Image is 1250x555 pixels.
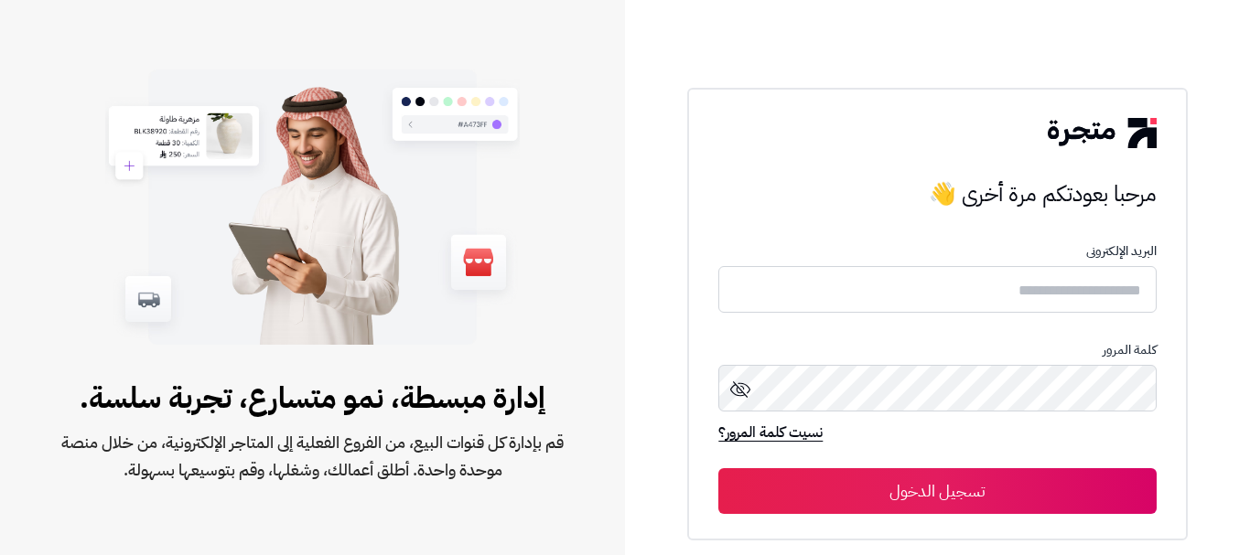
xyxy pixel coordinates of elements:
[1048,118,1156,147] img: logo-2.png
[718,176,1156,212] h3: مرحبا بعودتكم مرة أخرى 👋
[718,343,1156,358] p: كلمة المرور
[59,429,566,484] span: قم بإدارة كل قنوات البيع، من الفروع الفعلية إلى المتاجر الإلكترونية، من خلال منصة موحدة واحدة. أط...
[718,244,1156,259] p: البريد الإلكترونى
[718,468,1156,514] button: تسجيل الدخول
[718,422,823,447] a: نسيت كلمة المرور؟
[59,376,566,420] span: إدارة مبسطة، نمو متسارع، تجربة سلسة.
